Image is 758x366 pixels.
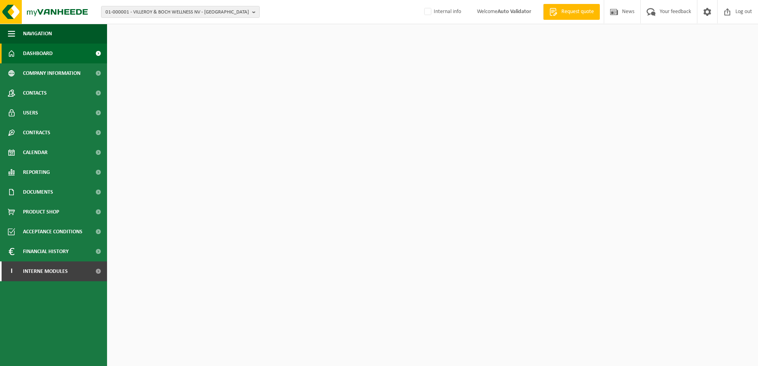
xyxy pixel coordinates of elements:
[101,6,260,18] button: 01-000001 - VILLEROY & BOCH WELLNESS NV - [GEOGRAPHIC_DATA]
[423,6,461,18] label: Internal info
[543,4,600,20] a: Request quote
[23,242,69,261] span: Financial History
[23,103,38,123] span: Users
[498,9,531,15] strong: Auto Validator
[23,143,48,162] span: Calendar
[23,261,68,281] span: Interne modules
[23,123,50,143] span: Contracts
[23,182,53,202] span: Documents
[23,44,53,63] span: Dashboard
[23,83,47,103] span: Contacts
[23,24,52,44] span: Navigation
[559,8,596,16] span: Request quote
[105,6,249,18] span: 01-000001 - VILLEROY & BOCH WELLNESS NV - [GEOGRAPHIC_DATA]
[8,261,15,281] span: I
[23,222,82,242] span: Acceptance conditions
[23,162,50,182] span: Reporting
[23,202,59,222] span: Product Shop
[23,63,80,83] span: Company information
